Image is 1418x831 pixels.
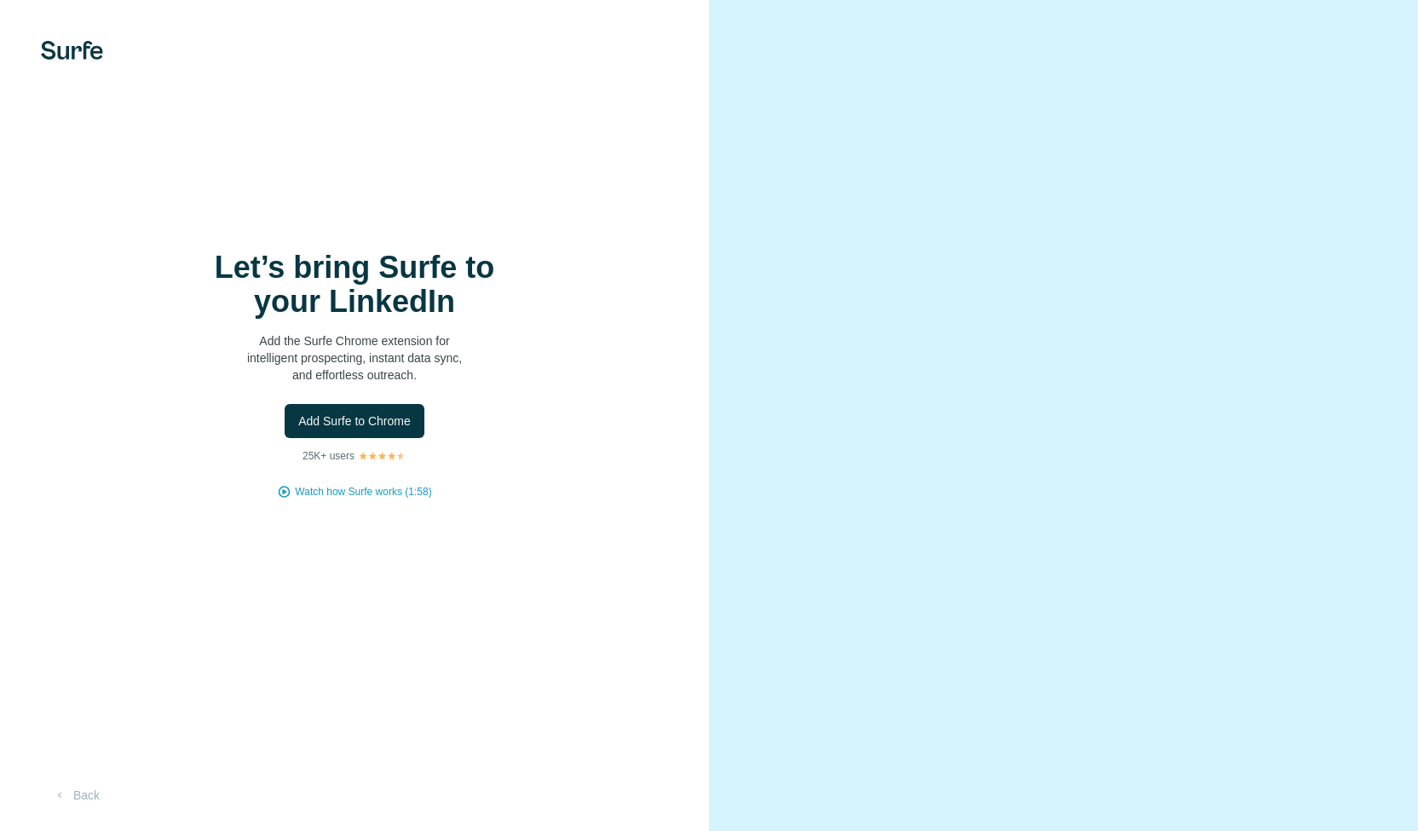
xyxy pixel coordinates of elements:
img: Surfe's logo [41,41,103,60]
button: Watch how Surfe works (1:58) [295,484,431,499]
p: 25K+ users [303,448,354,464]
h1: Let’s bring Surfe to your LinkedIn [184,251,525,319]
button: Add Surfe to Chrome [285,404,424,438]
span: Add Surfe to Chrome [298,413,411,430]
p: Add the Surfe Chrome extension for intelligent prospecting, instant data sync, and effortless out... [184,332,525,384]
button: Back [41,780,112,811]
img: Rating Stars [358,451,406,461]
